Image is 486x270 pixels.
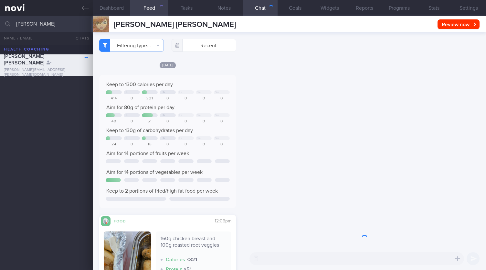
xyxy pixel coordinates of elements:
div: 160g chicken breast and 100g roasted root veggies [161,235,227,253]
div: Sa [197,114,201,117]
div: 414 [106,96,122,101]
span: Aim for 14 portions of vegetables per week [106,170,203,175]
div: 40 [106,119,122,124]
div: Tu [125,137,129,140]
span: Aim for 14 portions of fruits per week [106,151,189,156]
div: Su [215,91,219,94]
div: 0 [214,119,230,124]
div: 18 [142,142,158,147]
div: 0 [196,142,212,147]
div: 51 [142,119,158,124]
div: 0 [124,96,140,101]
strong: Calories [166,257,185,262]
div: 0 [124,142,140,147]
div: 0 [178,142,194,147]
div: 0 [214,142,230,147]
div: Sa [197,91,201,94]
div: Su [215,114,219,117]
div: Th [161,91,165,94]
span: [PERSON_NAME] [PERSON_NAME] [114,21,236,28]
div: 0 [160,119,176,124]
div: Sa [197,137,201,140]
div: Food [111,218,136,223]
div: Su [215,137,219,140]
button: Filtering type... [99,39,164,52]
div: Fr [179,91,182,94]
span: [DATE] [160,62,176,68]
strong: × 321 [186,257,197,262]
span: Aim for 80g of protein per day [106,105,174,110]
div: 24 [106,142,122,147]
div: 0 [196,119,212,124]
div: Fr [179,114,182,117]
div: [PERSON_NAME][EMAIL_ADDRESS][PERSON_NAME][DOMAIN_NAME] [4,68,89,77]
button: Review now [438,19,480,29]
div: Th [161,137,165,140]
span: [PERSON_NAME] [PERSON_NAME] [4,54,44,65]
span: Keep to 130g of carbohydrates per day [106,128,193,133]
div: 0 [124,119,140,124]
div: 0 [160,142,176,147]
div: 321 [142,96,158,101]
div: 0 [196,96,212,101]
span: Keep to 2 portions of fried/high fat food per week [106,188,218,194]
button: Chats [67,32,93,45]
div: 0 [178,96,194,101]
div: Tu [125,114,129,117]
div: 0 [160,96,176,101]
div: Fr [179,137,182,140]
div: 0 [178,119,194,124]
span: 12:06pm [215,219,231,223]
div: Th [161,114,165,117]
span: Keep to 1300 calories per day [106,82,173,87]
div: Tu [125,91,129,94]
div: 0 [214,96,230,101]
